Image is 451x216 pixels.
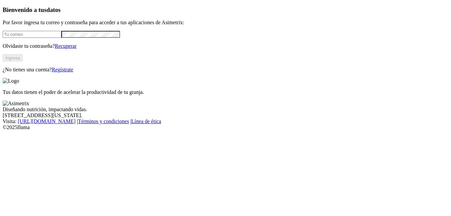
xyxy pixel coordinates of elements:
p: ¿No tienes una cuenta? [3,67,448,73]
a: Términos y condiciones [78,118,129,124]
a: [URL][DOMAIN_NAME] [18,118,76,124]
div: © 2025 Iluma [3,124,448,130]
div: Diseñando nutrición, impactando vidas. [3,107,448,112]
img: Logo [3,78,19,84]
button: Ingresa [3,54,23,61]
div: [STREET_ADDRESS][US_STATE]. [3,112,448,118]
h3: Bienvenido a tus [3,6,448,14]
a: Regístrate [52,67,73,72]
input: Tu correo [3,31,61,38]
img: Asimetrix [3,101,29,107]
p: Olvidaste tu contraseña? [3,43,448,49]
p: Por favor ingresa tu correo y contraseña para acceder a tus aplicaciones de Asimetrix: [3,20,448,26]
a: Línea de ética [131,118,161,124]
p: Tus datos tienen el poder de acelerar la productividad de tu granja. [3,89,448,95]
a: Recuperar [55,43,77,49]
div: Visita : | | [3,118,448,124]
span: datos [46,6,61,13]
